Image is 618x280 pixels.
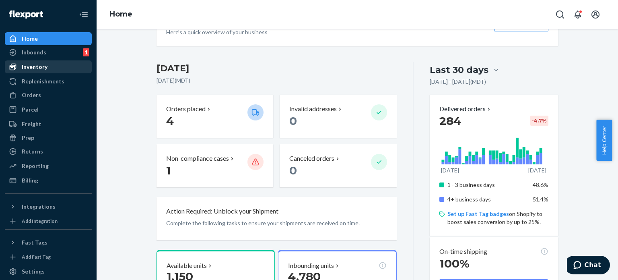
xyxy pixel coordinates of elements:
[5,252,92,262] a: Add Fast Tag
[109,10,132,19] a: Home
[5,118,92,131] a: Freight
[22,203,56,211] div: Integrations
[430,64,488,76] div: Last 30 days
[447,195,527,203] p: 4+ business days
[22,162,49,170] div: Reporting
[5,32,92,45] a: Home
[157,77,397,85] p: [DATE] ( MDT )
[22,253,51,260] div: Add Fast Tag
[22,63,47,71] div: Inventory
[447,210,509,217] a: Set up Fast Tag badges
[157,144,273,187] button: Non-compliance cases 1
[22,106,39,114] div: Parcel
[22,134,34,142] div: Prep
[22,218,58,224] div: Add Integration
[447,181,527,189] p: 1 - 3 business days
[5,103,92,116] a: Parcel
[22,48,46,56] div: Inbounds
[439,104,492,114] button: Delivered orders
[22,91,41,99] div: Orders
[157,95,273,138] button: Orders placed 4
[587,6,604,23] button: Open account menu
[5,236,92,249] button: Fast Tags
[288,261,334,270] p: Inbounding units
[533,196,548,203] span: 51.4%
[596,120,612,161] button: Help Center
[157,62,397,75] h3: [DATE]
[5,216,92,226] a: Add Integration
[103,3,139,26] ol: breadcrumbs
[166,114,174,128] span: 4
[76,6,92,23] button: Close Navigation
[166,164,171,177] span: 1
[289,114,297,128] span: 0
[5,174,92,187] a: Billing
[22,239,47,247] div: Fast Tags
[447,210,548,226] p: on Shopify to boost sales conversion by up to 25%.
[22,77,64,85] div: Replenishments
[22,120,41,128] div: Freight
[280,95,396,138] button: Invalid addresses 0
[5,145,92,158] a: Returns
[289,164,297,177] span: 0
[22,268,45,276] div: Settings
[166,28,269,36] p: Here’s a quick overview of your business
[570,6,586,23] button: Open notifications
[441,166,459,174] p: [DATE]
[5,89,92,102] a: Orders
[530,116,548,126] div: -4.7 %
[5,200,92,213] button: Integrations
[439,247,487,256] p: On-time shipping
[166,104,206,114] p: Orders placed
[289,154,334,163] p: Canceled orders
[5,265,92,278] a: Settings
[166,207,278,216] p: Action Required: Unblock your Shipment
[22,35,38,43] div: Home
[5,46,92,59] a: Inbounds1
[5,160,92,172] a: Reporting
[166,219,387,227] p: Complete the following tasks to ensure your shipments are received on time.
[552,6,568,23] button: Open Search Box
[5,131,92,144] a: Prep
[166,154,229,163] p: Non-compliance cases
[5,60,92,73] a: Inventory
[83,48,89,56] div: 1
[167,261,207,270] p: Available units
[430,78,486,86] p: [DATE] - [DATE] ( MDT )
[533,181,548,188] span: 48.6%
[439,114,461,128] span: 284
[289,104,337,114] p: Invalid addresses
[528,166,546,174] p: [DATE]
[439,257,470,270] span: 100%
[22,147,43,156] div: Returns
[22,176,38,185] div: Billing
[5,75,92,88] a: Replenishments
[567,256,610,276] iframe: Opens a widget where you can chat to one of our agents
[280,144,396,187] button: Canceled orders 0
[9,10,43,19] img: Flexport logo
